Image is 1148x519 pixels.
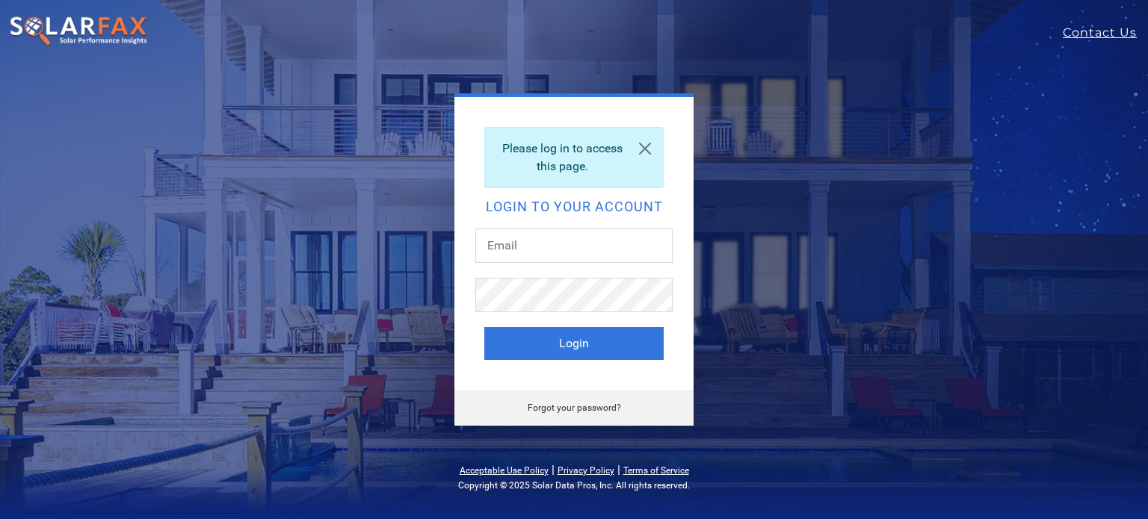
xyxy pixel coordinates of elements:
[623,465,689,476] a: Terms of Service
[475,229,673,263] input: Email
[484,200,664,214] h2: Login to your account
[1063,24,1148,42] a: Contact Us
[9,16,149,47] img: SolarFax
[558,465,614,476] a: Privacy Policy
[484,127,664,188] div: Please log in to access this page.
[484,327,664,360] button: Login
[627,128,663,170] a: Close
[617,462,620,476] span: |
[528,403,621,413] a: Forgot your password?
[460,465,549,476] a: Acceptable Use Policy
[552,462,555,476] span: |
